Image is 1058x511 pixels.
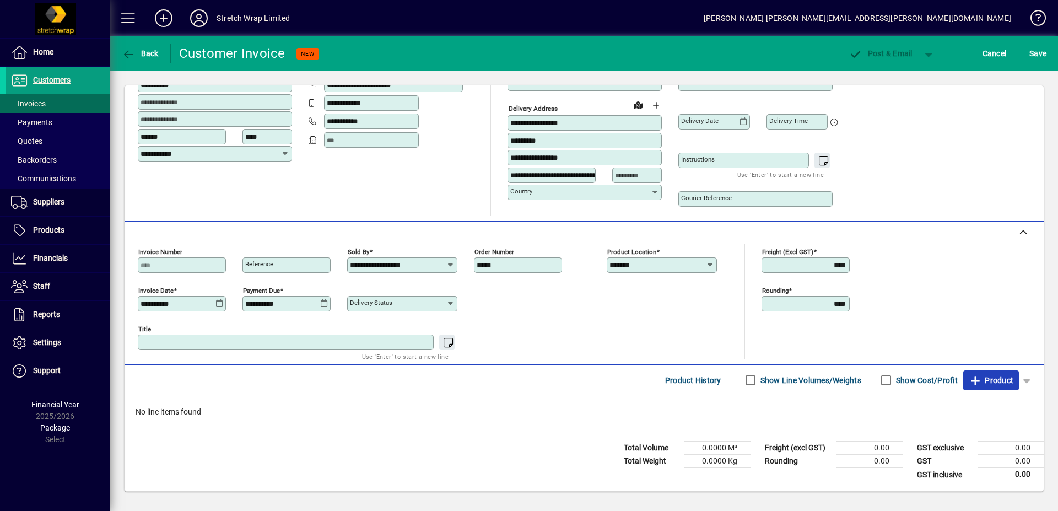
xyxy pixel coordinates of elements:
a: Support [6,357,110,385]
label: Show Line Volumes/Weights [758,375,861,386]
span: Reports [33,310,60,319]
td: 0.0000 Kg [684,455,751,468]
span: Communications [11,174,76,183]
mat-label: Reference [245,260,273,268]
td: GST [911,455,978,468]
div: Customer Invoice [179,45,285,62]
mat-label: Invoice number [138,248,182,256]
td: 0.0000 M³ [684,442,751,455]
a: Backorders [6,150,110,169]
td: GST inclusive [911,468,978,482]
mat-label: Instructions [681,155,715,163]
td: 0.00 [978,468,1044,482]
mat-label: Sold by [348,248,369,256]
span: Support [33,366,61,375]
mat-label: Delivery time [769,117,808,125]
mat-label: Invoice date [138,287,174,294]
a: Suppliers [6,189,110,216]
td: Total Volume [618,442,684,455]
button: Save [1027,44,1049,63]
a: Products [6,217,110,244]
mat-label: Title [138,325,151,333]
a: Home [6,39,110,66]
span: Package [40,423,70,432]
span: Staff [33,282,50,291]
span: Product [969,372,1013,389]
a: Payments [6,113,110,132]
mat-label: Order number [474,248,514,256]
span: ave [1029,45,1046,62]
span: Product History [665,372,721,389]
label: Show Cost/Profit [894,375,958,386]
mat-label: Freight (excl GST) [762,248,813,256]
a: Communications [6,169,110,188]
button: Cancel [980,44,1010,63]
span: NEW [301,50,315,57]
span: Financial Year [31,400,79,409]
a: Knowledge Base [1022,2,1044,38]
span: Backorders [11,155,57,164]
span: Customers [33,76,71,84]
span: S [1029,49,1034,58]
td: Rounding [759,455,836,468]
mat-label: Country [510,187,532,195]
span: Suppliers [33,197,64,206]
span: Payments [11,118,52,127]
span: Back [122,49,159,58]
span: Home [33,47,53,56]
button: Product [963,370,1019,390]
mat-hint: Use 'Enter' to start a new line [362,350,449,363]
mat-label: Courier Reference [681,194,732,202]
span: ost & Email [849,49,913,58]
td: GST exclusive [911,442,978,455]
span: Quotes [11,137,42,146]
button: Profile [181,8,217,28]
td: 0.00 [978,455,1044,468]
div: Stretch Wrap Limited [217,9,290,27]
span: Financials [33,254,68,262]
td: 0.00 [978,442,1044,455]
button: Add [146,8,181,28]
td: Total Weight [618,455,684,468]
div: [PERSON_NAME] [PERSON_NAME][EMAIL_ADDRESS][PERSON_NAME][DOMAIN_NAME] [704,9,1011,27]
mat-label: Rounding [762,287,789,294]
span: Cancel [983,45,1007,62]
a: View on map [629,96,647,114]
button: Back [119,44,161,63]
td: 0.00 [836,442,903,455]
a: Settings [6,329,110,357]
mat-label: Delivery date [681,117,719,125]
a: Reports [6,301,110,329]
mat-label: Product location [607,248,656,256]
td: 0.00 [836,455,903,468]
button: Choose address [647,96,665,114]
td: Freight (excl GST) [759,442,836,455]
a: Financials [6,245,110,272]
button: Product History [661,370,726,390]
span: P [868,49,873,58]
div: No line items found [125,395,1044,429]
span: Invoices [11,99,46,108]
mat-hint: Use 'Enter' to start a new line [737,168,824,181]
mat-label: Payment due [243,287,280,294]
button: Post & Email [843,44,918,63]
span: Settings [33,338,61,347]
mat-label: Delivery status [350,299,392,306]
a: Invoices [6,94,110,113]
app-page-header-button: Back [110,44,171,63]
a: Quotes [6,132,110,150]
a: Staff [6,273,110,300]
span: Products [33,225,64,234]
